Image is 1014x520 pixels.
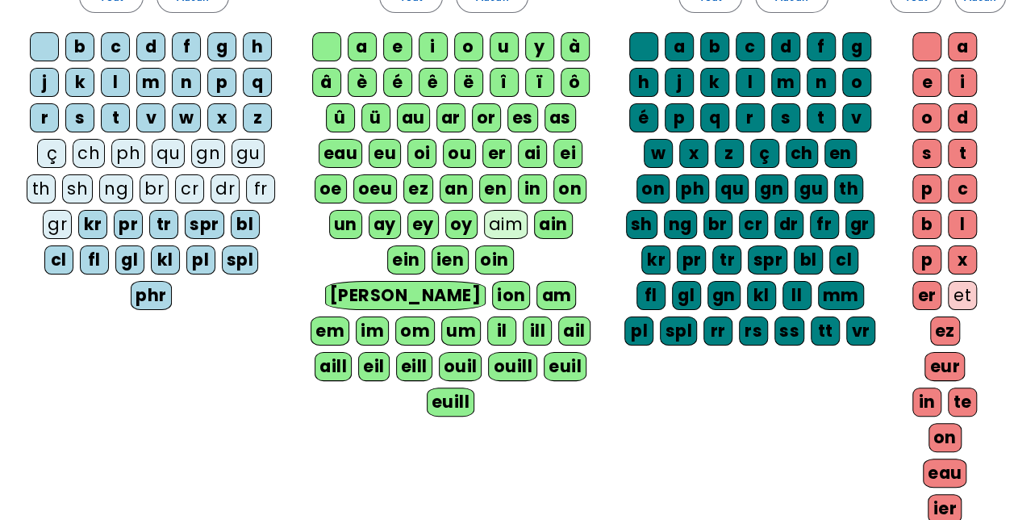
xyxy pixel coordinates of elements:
div: aim [484,210,528,239]
div: é [383,68,412,97]
div: o [454,32,483,61]
div: fl [636,281,666,310]
div: kl [151,245,180,275]
div: tr [149,210,178,239]
div: au [397,103,430,132]
div: b [700,32,729,61]
div: cr [175,174,204,203]
div: ng [99,174,133,203]
div: a [348,32,377,61]
div: th [27,174,56,203]
div: qu [152,139,185,168]
div: pr [114,210,143,239]
div: j [30,68,59,97]
div: ein [387,245,425,275]
div: o [912,103,941,132]
div: s [771,103,800,132]
div: r [30,103,59,132]
div: pl [624,317,653,346]
div: cl [44,245,73,275]
div: om [395,317,435,346]
div: en [479,174,511,203]
div: s [65,103,94,132]
div: oy [445,210,478,239]
div: sh [62,174,93,203]
div: ei [553,139,582,168]
div: ç [750,139,779,168]
div: ç [37,139,66,168]
div: ouil [439,352,482,381]
div: cl [829,245,858,275]
div: am [536,281,576,310]
div: il [487,317,516,346]
div: et [948,281,977,310]
div: b [912,210,941,239]
div: î [490,68,519,97]
div: ch [786,139,818,168]
div: in [518,174,547,203]
div: x [679,139,708,168]
div: fl [80,245,109,275]
div: q [243,68,272,97]
div: k [65,68,94,97]
div: kl [747,281,776,310]
div: l [101,68,130,97]
div: en [824,139,857,168]
div: ng [664,210,697,239]
div: i [419,32,448,61]
div: as [545,103,576,132]
div: gn [191,139,225,168]
div: ch [73,139,105,168]
div: g [207,32,236,61]
div: ss [774,317,804,346]
div: dr [211,174,240,203]
div: sh [626,210,657,239]
div: ez [930,317,960,346]
div: n [172,68,201,97]
div: rs [739,317,768,346]
div: â [312,68,341,97]
div: gu [795,174,828,203]
div: ê [419,68,448,97]
div: euill [427,388,474,417]
div: ï [525,68,554,97]
div: cr [739,210,768,239]
div: ai [518,139,547,168]
div: p [912,174,941,203]
div: bl [231,210,260,239]
div: spr [748,245,787,275]
div: gr [43,210,72,239]
div: [PERSON_NAME] [325,281,486,310]
div: à [561,32,590,61]
div: eil [358,352,390,381]
div: e [912,68,941,97]
div: es [507,103,538,132]
div: è [348,68,377,97]
div: ez [403,174,433,203]
div: gn [755,174,788,203]
div: ill [523,317,552,346]
div: j [665,68,694,97]
div: tr [712,245,741,275]
div: h [243,32,272,61]
div: phr [131,281,172,310]
div: l [736,68,765,97]
div: or [472,103,501,132]
div: eau [923,459,967,488]
div: oi [407,139,436,168]
div: s [912,139,941,168]
div: qu [716,174,749,203]
div: w [172,103,201,132]
div: e [383,32,412,61]
div: eill [396,352,432,381]
div: br [140,174,169,203]
div: in [912,388,941,417]
div: v [842,103,871,132]
div: ey [407,210,439,239]
div: t [948,139,977,168]
div: pr [677,245,706,275]
div: d [136,32,165,61]
div: mm [818,281,864,310]
div: m [136,68,165,97]
div: p [207,68,236,97]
